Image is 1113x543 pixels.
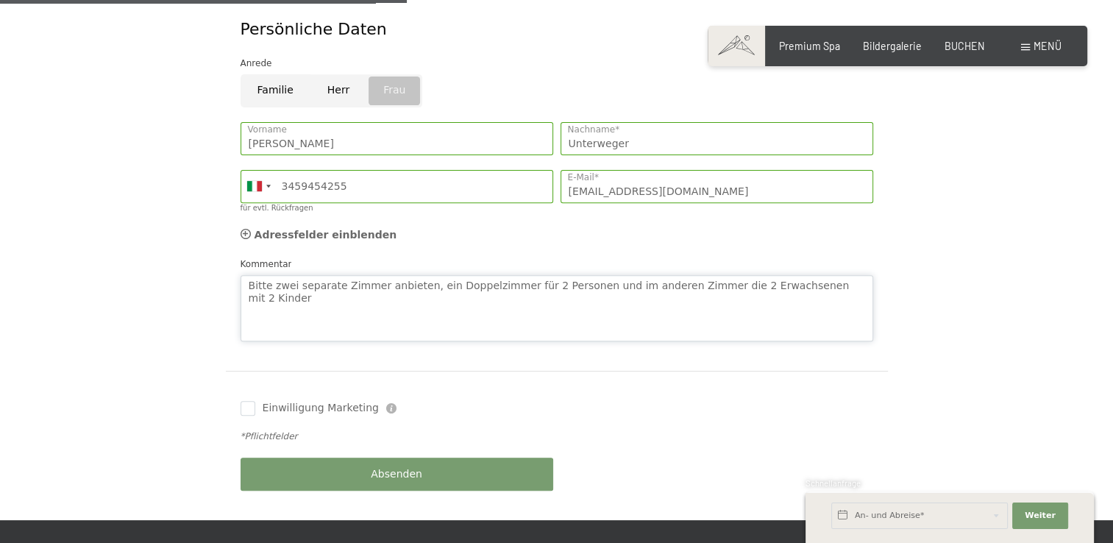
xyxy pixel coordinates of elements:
span: Adressfelder einblenden [255,229,397,241]
button: Absenden [241,458,553,491]
span: Absenden [371,467,422,482]
div: Persönliche Daten [241,18,873,41]
label: für evtl. Rückfragen [241,204,313,212]
a: Bildergalerie [863,40,922,52]
span: Schnellanfrage [806,478,861,488]
a: Premium Spa [779,40,840,52]
input: 312 345 6789 [241,170,553,203]
a: BUCHEN [945,40,985,52]
div: Italy (Italia): +39 [241,171,275,202]
span: Einwilligung Marketing [263,401,379,416]
div: *Pflichtfelder [241,430,873,443]
span: Weiter [1025,510,1056,522]
button: Weiter [1012,503,1068,529]
div: Anrede [241,56,873,71]
span: Menü [1034,40,1062,52]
